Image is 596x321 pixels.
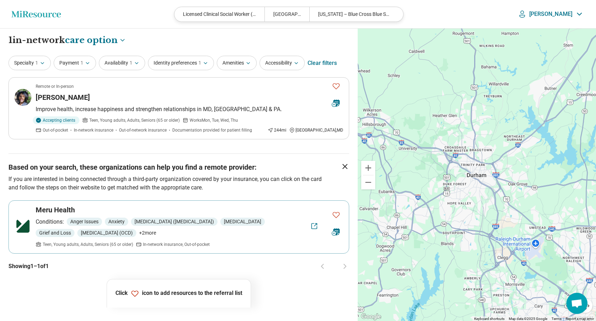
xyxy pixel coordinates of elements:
[361,161,375,175] button: Zoom in
[65,34,118,46] span: care option
[36,92,90,102] h3: [PERSON_NAME]
[36,105,343,114] p: Improve health, increase happiness and strengthen relationships in MD, [GEOGRAPHIC_DATA] & PA.
[552,317,561,321] a: Terms (opens in new tab)
[74,127,113,133] span: In-network insurance
[190,117,238,123] span: Works Mon, Tue, Wed, Thu
[198,59,201,67] span: 1
[130,59,132,67] span: 1
[8,34,126,46] h1: 1 in-network
[8,56,51,70] button: Specialty1
[67,218,102,226] span: Anger Issues
[308,55,337,72] div: Clear filters
[318,262,327,271] button: Previous page
[8,200,349,254] a: FavoriteMeru HealthConditions:Anger IssuesAnxiety[MEDICAL_DATA] ([MEDICAL_DATA])[MEDICAL_DATA]Gri...
[36,218,64,226] p: Conditions:
[65,34,126,46] button: Care options
[217,56,257,70] button: Amenities
[115,289,242,298] p: Click icon to add resources to the referral list
[529,11,572,18] p: [PERSON_NAME]
[89,117,180,123] span: Teen, Young adults, Adults, Seniors (65 or older)
[309,7,399,22] div: [US_STATE] – Blue Cross Blue Shield
[361,175,375,189] button: Zoom out
[119,127,167,133] span: Out-of-network insurance
[268,127,286,133] div: 244 mi
[148,56,214,70] button: Identity preferences1
[35,59,38,67] span: 1
[36,229,74,237] span: Grief and Loss
[566,317,594,321] a: Report a map error
[260,56,305,70] button: Accessibility
[566,293,588,314] div: Open chat
[143,241,210,248] span: In-network insurance, Out-of-pocket
[8,254,349,279] div: Showing 1 – 1 of 1
[36,205,75,215] h3: Meru Health
[329,79,343,93] button: Favorite
[81,59,83,67] span: 1
[33,116,79,124] div: Accepting clients
[36,83,74,90] p: Remote or In-person
[264,7,309,22] div: [GEOGRAPHIC_DATA], [GEOGRAPHIC_DATA]
[139,229,156,237] span: + 2 more
[131,218,217,226] span: [MEDICAL_DATA] ([MEDICAL_DATA])
[172,127,252,133] span: Documentation provided for patient filling
[77,229,136,237] span: [MEDICAL_DATA] (OCD)
[105,218,128,226] span: Anxiety
[99,56,145,70] button: Availability1
[54,56,96,70] button: Payment1
[509,317,547,321] span: Map data ©2025 Google
[341,262,349,271] button: Next page
[289,127,343,133] div: [GEOGRAPHIC_DATA] , MD
[43,241,133,248] span: Teen, Young adults, Adults, Seniors (65 or older)
[174,7,264,22] div: Licensed Clinical Social Worker (LCSW)
[220,218,265,226] span: [MEDICAL_DATA]
[329,208,343,222] button: Favorite
[43,127,68,133] span: Out-of-pocket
